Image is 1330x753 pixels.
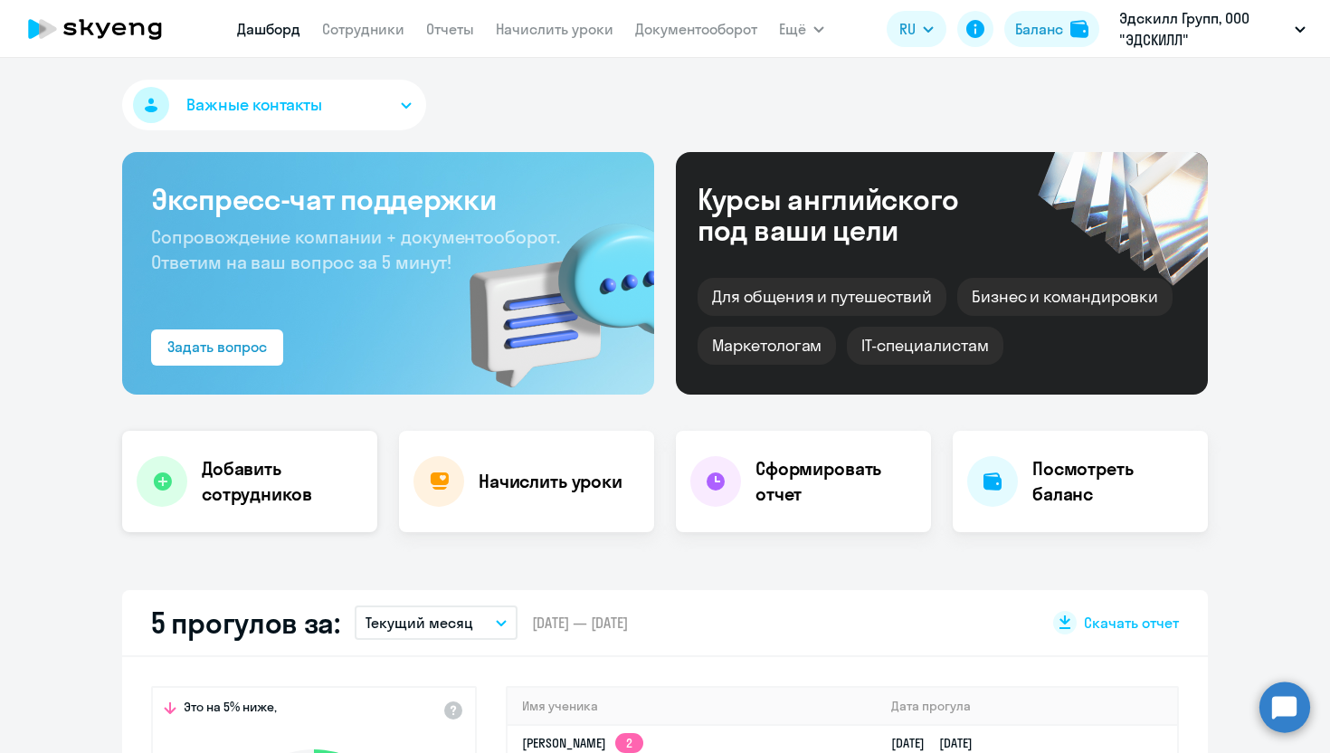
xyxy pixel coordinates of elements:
img: balance [1070,20,1088,38]
div: Маркетологам [698,327,836,365]
h3: Экспресс-чат поддержки [151,181,625,217]
button: Балансbalance [1004,11,1099,47]
span: Сопровождение компании + документооборот. Ответим на ваш вопрос за 5 минут! [151,225,560,273]
span: [DATE] — [DATE] [532,613,628,633]
app-skyeng-badge: 2 [615,733,643,753]
button: Ещё [779,11,824,47]
div: Задать вопрос [167,336,267,357]
th: Дата прогула [877,688,1177,725]
h4: Посмотреть баланс [1032,456,1193,507]
span: Это на 5% ниже, [184,699,277,720]
h4: Добавить сотрудников [202,456,363,507]
span: Скачать отчет [1084,613,1179,633]
a: Начислить уроки [496,20,613,38]
h2: 5 прогулов за: [151,605,340,641]
h4: Начислить уроки [479,469,622,494]
button: Эдскилл Групп, ООО "ЭДСКИЛЛ" [1110,7,1315,51]
div: Для общения и путешествий [698,278,946,316]
th: Имя ученика [508,688,877,725]
a: Сотрудники [322,20,404,38]
span: RU [899,18,916,40]
button: Важные контакты [122,80,426,130]
span: Важные контакты [186,93,322,117]
img: bg-img [443,191,654,395]
h4: Сформировать отчет [755,456,917,507]
button: RU [887,11,946,47]
button: Задать вопрос [151,329,283,366]
button: Текущий месяц [355,605,518,640]
a: [PERSON_NAME]2 [522,735,643,751]
a: Дашборд [237,20,300,38]
a: [DATE][DATE] [891,735,987,751]
a: Отчеты [426,20,474,38]
span: Ещё [779,18,806,40]
a: Документооборот [635,20,757,38]
p: Эдскилл Групп, ООО "ЭДСКИЛЛ" [1119,7,1287,51]
div: Бизнес и командировки [957,278,1173,316]
div: IT-специалистам [847,327,1002,365]
div: Курсы английского под ваши цели [698,184,1007,245]
p: Текущий месяц [366,612,473,634]
div: Баланс [1015,18,1063,40]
